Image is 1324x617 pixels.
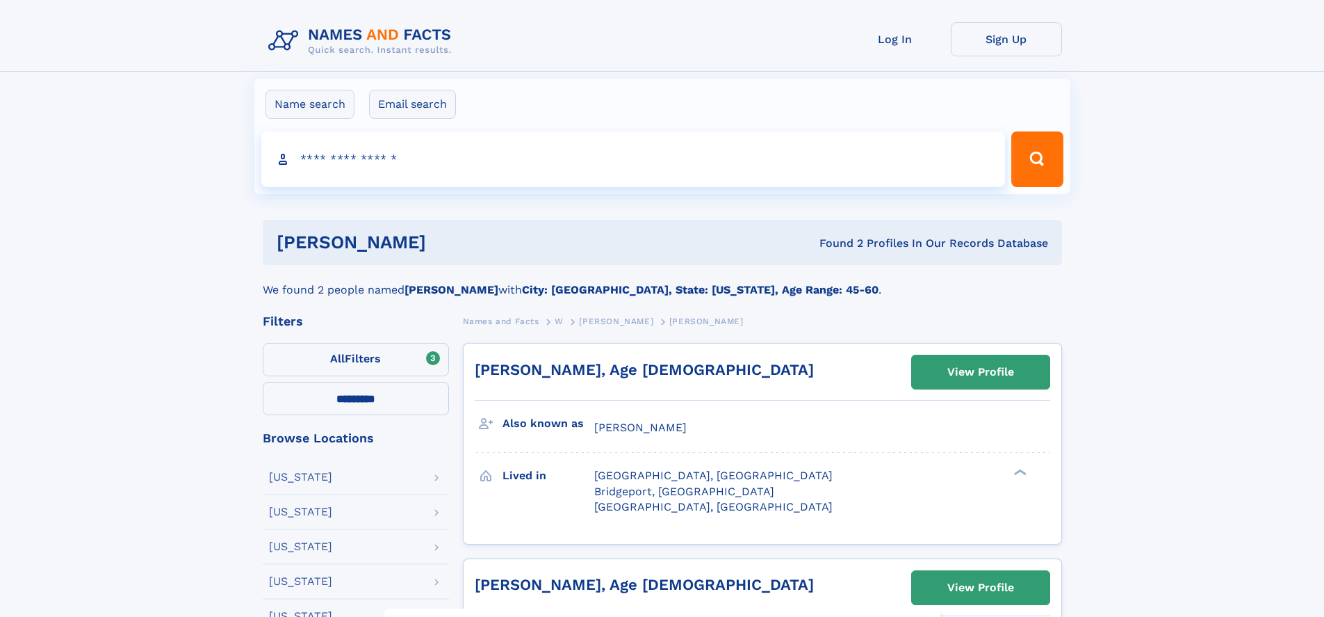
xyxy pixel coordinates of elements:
[502,412,594,435] h3: Also known as
[475,576,814,593] a: [PERSON_NAME], Age [DEMOGRAPHIC_DATA]
[261,131,1006,187] input: search input
[522,283,878,296] b: City: [GEOGRAPHIC_DATA], State: [US_STATE], Age Range: 45-60
[947,572,1014,604] div: View Profile
[263,315,449,328] div: Filters
[404,283,498,296] b: [PERSON_NAME]
[263,432,449,444] div: Browse Locations
[594,421,687,434] span: [PERSON_NAME]
[369,90,456,119] label: Email search
[594,500,833,513] span: [GEOGRAPHIC_DATA], [GEOGRAPHIC_DATA]
[277,234,623,251] h1: [PERSON_NAME]
[269,541,332,552] div: [US_STATE]
[669,316,744,326] span: [PERSON_NAME]
[912,571,1049,604] a: View Profile
[1011,468,1027,477] div: ❯
[263,343,449,376] label: Filters
[475,361,814,378] a: [PERSON_NAME], Age [DEMOGRAPHIC_DATA]
[594,485,774,498] span: Bridgeport, [GEOGRAPHIC_DATA]
[269,576,332,587] div: [US_STATE]
[594,469,833,482] span: [GEOGRAPHIC_DATA], [GEOGRAPHIC_DATA]
[1011,131,1063,187] button: Search Button
[330,352,345,365] span: All
[840,22,951,56] a: Log In
[555,312,564,330] a: W
[269,506,332,518] div: [US_STATE]
[263,265,1062,298] div: We found 2 people named with .
[579,312,653,330] a: [PERSON_NAME]
[947,356,1014,388] div: View Profile
[555,316,564,326] span: W
[912,355,1049,389] a: View Profile
[269,472,332,483] div: [US_STATE]
[951,22,1062,56] a: Sign Up
[502,464,594,488] h3: Lived in
[623,236,1048,251] div: Found 2 Profiles In Our Records Database
[463,312,539,330] a: Names and Facts
[263,22,463,60] img: Logo Names and Facts
[265,90,354,119] label: Name search
[579,316,653,326] span: [PERSON_NAME]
